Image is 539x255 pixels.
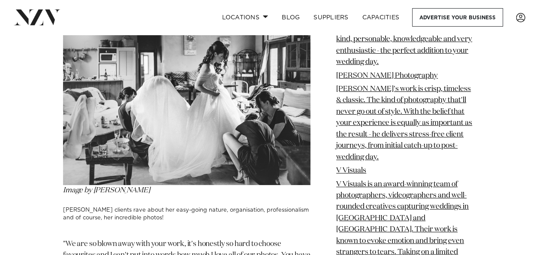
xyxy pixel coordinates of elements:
a: [PERSON_NAME] Photography [336,72,438,79]
a: Capacities [355,8,407,27]
em: Image by [PERSON_NAME] [63,187,150,194]
img: nzv-logo.png [14,9,60,25]
a: SUPPLIERS [307,8,355,27]
a: BLOG [275,8,307,27]
span: [PERSON_NAME] clients rave about her easy-going nature, organisation, professionalism and of cour... [63,207,309,220]
a: Advertise your business [412,8,503,27]
a: Locations [215,8,275,27]
a: V Visuals [336,167,366,175]
a: [PERSON_NAME]'s work is crisp, timeless & classic. The kind of photography that'll never go out o... [336,85,472,161]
